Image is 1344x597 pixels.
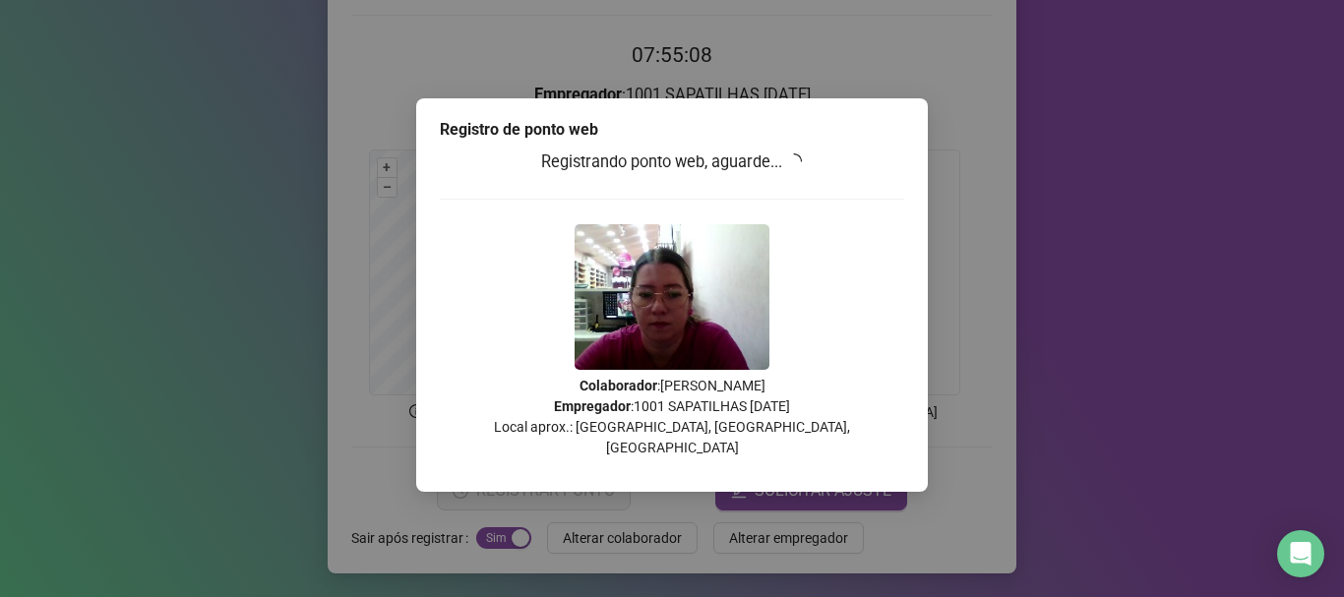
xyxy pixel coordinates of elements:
[785,151,804,170] span: loading
[440,149,904,175] h3: Registrando ponto web, aguarde...
[554,398,631,414] strong: Empregador
[440,376,904,458] p: : [PERSON_NAME] : 1001 SAPATILHAS [DATE] Local aprox.: [GEOGRAPHIC_DATA], [GEOGRAPHIC_DATA], [GEO...
[1277,530,1324,577] div: Open Intercom Messenger
[575,224,769,370] img: 2Q==
[580,378,657,393] strong: Colaborador
[440,118,904,142] div: Registro de ponto web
